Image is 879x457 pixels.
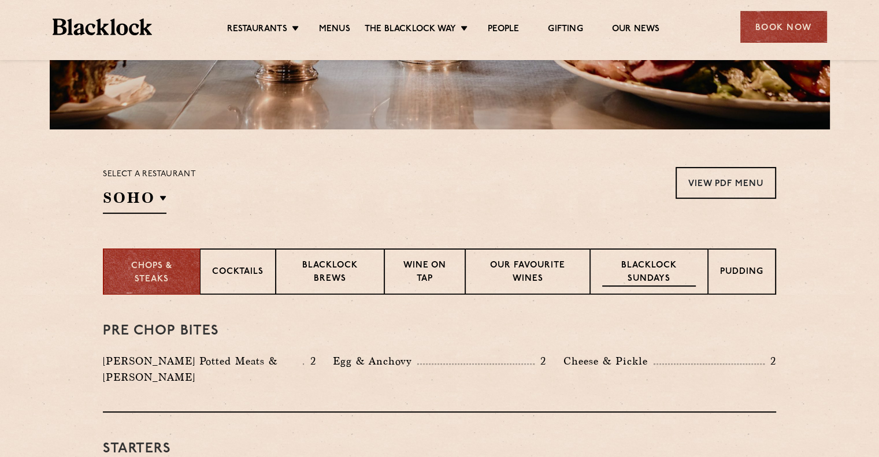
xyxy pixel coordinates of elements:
p: Cheese & Pickle [563,353,654,369]
div: Book Now [740,11,827,43]
a: People [488,24,519,36]
p: Select a restaurant [103,167,196,182]
p: Cocktails [212,266,264,280]
p: 2 [304,354,316,369]
p: Wine on Tap [396,259,453,287]
p: Chops & Steaks [116,260,188,286]
a: View PDF Menu [676,167,776,199]
p: Egg & Anchovy [333,353,417,369]
p: Our favourite wines [477,259,577,287]
h3: Starters [103,441,776,456]
p: 2 [535,354,546,369]
img: BL_Textured_Logo-footer-cropped.svg [53,18,153,35]
p: Blacklock Sundays [602,259,696,287]
h2: SOHO [103,188,166,214]
a: Menus [319,24,350,36]
a: The Blacklock Way [365,24,456,36]
a: Our News [612,24,660,36]
p: 2 [765,354,776,369]
p: Blacklock Brews [288,259,372,287]
h3: Pre Chop Bites [103,324,776,339]
p: Pudding [720,266,763,280]
a: Restaurants [227,24,287,36]
a: Gifting [548,24,583,36]
p: [PERSON_NAME] Potted Meats & [PERSON_NAME] [103,353,303,385]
